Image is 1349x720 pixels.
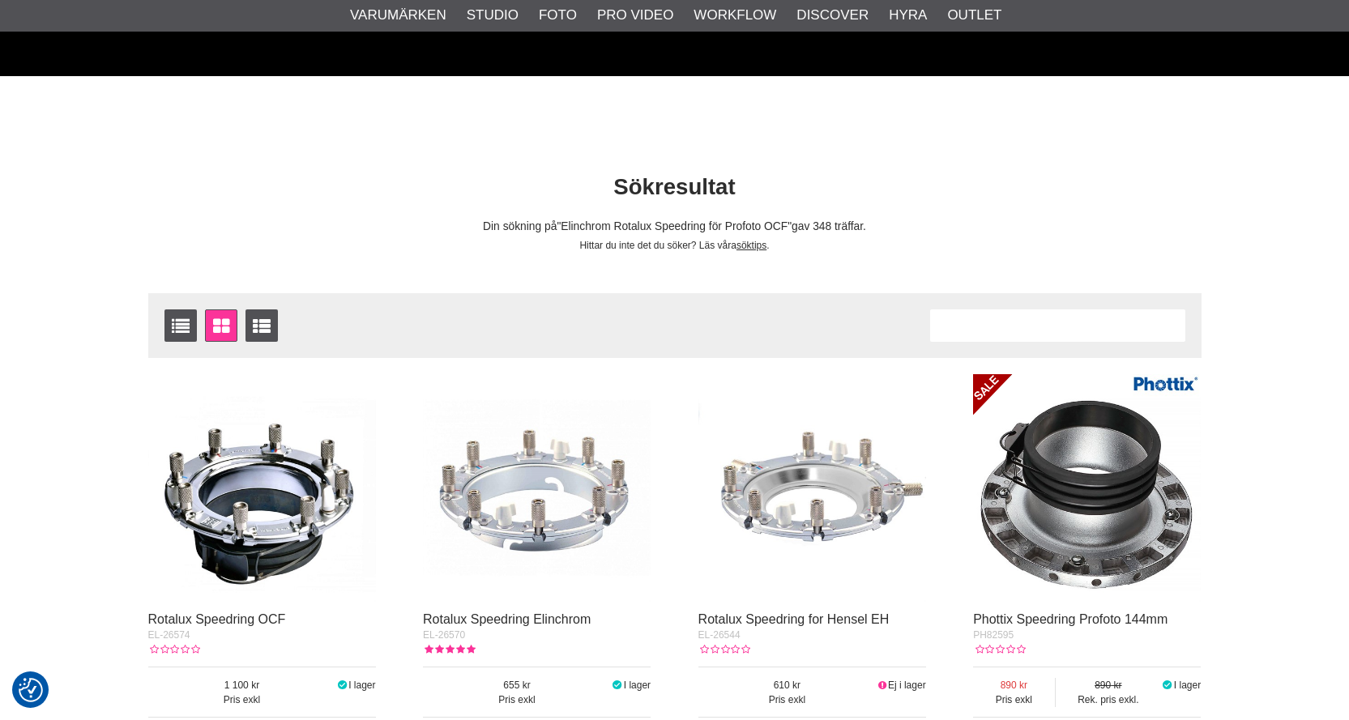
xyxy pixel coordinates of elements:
[423,678,611,692] span: 655
[698,629,741,641] span: EL-26544
[766,240,769,251] span: .
[698,678,877,692] span: 610
[611,680,624,691] i: I lager
[579,240,736,251] span: Hittar du inte det du söker? Läs våra
[423,629,465,641] span: EL-26570
[698,692,877,707] span: Pris exkl
[876,680,888,691] i: Ej i lager
[796,5,869,26] a: Discover
[888,680,926,691] span: Ej i lager
[148,642,200,657] div: Kundbetyg: 0
[335,680,348,691] i: I lager
[698,612,890,626] a: Rotalux Speedring for Hensel EH
[736,240,766,251] a: söktips
[19,675,43,705] button: Samtyckesinställningar
[19,678,43,702] img: Revisit consent button
[423,642,475,657] div: Kundbetyg: 5.00
[973,629,1014,641] span: PH82595
[947,5,1001,26] a: Outlet
[973,374,1201,602] img: Phottix Speedring Profoto 144mm
[624,680,651,691] span: I lager
[973,642,1025,657] div: Kundbetyg: 0
[205,309,237,342] a: Fönstervisning
[164,309,197,342] a: Listvisning
[1056,678,1161,692] span: 890
[148,692,336,707] span: Pris exkl
[136,172,1214,203] h1: Sökresultat
[973,678,1054,692] span: 890
[423,692,611,707] span: Pris exkl
[698,374,926,602] img: Rotalux Speedring for Hensel EH
[148,629,190,641] span: EL-26574
[467,5,519,26] a: Studio
[694,5,776,26] a: Workflow
[1056,692,1161,707] span: Rek. pris exkl.
[557,220,792,232] span: Elinchrom Rotalux Speedring för Profoto OCF
[597,5,673,26] a: Pro Video
[698,642,750,657] div: Kundbetyg: 0
[423,612,591,626] a: Rotalux Speedring Elinchrom
[423,374,651,602] img: Rotalux Speedring Elinchrom
[350,5,446,26] a: Varumärken
[973,612,1168,626] a: Phottix Speedring Profoto 144mm
[348,680,375,691] span: I lager
[245,309,278,342] a: Utökad listvisning
[148,678,336,692] span: 1 100
[1174,680,1201,691] span: I lager
[148,612,286,626] a: Rotalux Speedring OCF
[483,220,866,232] span: Din sökning på gav 348 träffar.
[1161,680,1174,691] i: I lager
[539,5,577,26] a: Foto
[148,374,376,602] img: Rotalux Speedring OCF
[889,5,927,26] a: Hyra
[973,692,1054,707] span: Pris exkl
